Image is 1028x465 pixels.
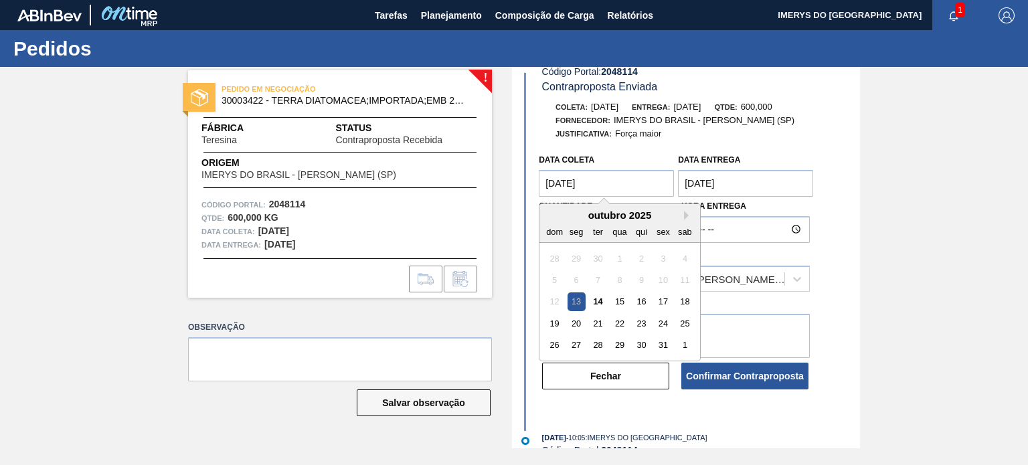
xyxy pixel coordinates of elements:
[228,212,278,223] strong: 600,000 KG
[542,434,566,442] span: [DATE]
[201,225,255,238] span: Data coleta:
[542,445,860,456] div: Código Portal:
[678,170,813,197] input: dd/mm/yyyy
[655,336,673,354] div: Choose sexta-feira, 31 de outubro de 2025
[545,336,564,354] div: Choose domingo, 26 de outubro de 2025
[545,293,564,311] div: Not available domingo, 12 de outubro de 2025
[589,314,607,333] div: Choose terça-feira, 21 de outubro de 2025
[568,271,586,289] div: Not available segunda-feira, 6 de outubro de 2025
[545,250,564,268] div: Not available domingo, 28 de setembro de 2025
[932,6,975,25] button: Notificações
[201,211,224,225] span: Qtde :
[632,223,651,241] div: qui
[684,211,693,220] button: Next Month
[555,103,588,111] span: Coleta:
[714,103,737,111] span: Qtde:
[17,9,82,21] img: TNhmsLtSVTkK8tSr43FrP2fwEKptu5GPRR3wAAAABJRU5ErkJggg==
[568,223,586,241] div: seg
[258,225,289,236] strong: [DATE]
[568,293,586,311] div: Not available segunda-feira, 13 de outubro de 2025
[539,155,594,165] label: Data coleta
[539,170,674,197] input: dd/mm/yyyy
[336,135,443,145] span: Contraproposta Recebida
[375,7,408,23] span: Tarefas
[568,336,586,354] div: Choose segunda-feira, 27 de outubro de 2025
[655,314,673,333] div: Choose sexta-feira, 24 de outubro de 2025
[545,271,564,289] div: Not available domingo, 5 de outubro de 2025
[999,7,1015,23] img: Logout
[741,102,772,112] span: 600,000
[611,293,629,311] div: Choose quarta-feira, 15 de outubro de 2025
[676,293,694,311] div: Choose sábado, 18 de outubro de 2025
[655,293,673,311] div: Choose sexta-feira, 17 de outubro de 2025
[632,271,651,289] div: Not available quinta-feira, 9 de outubro de 2025
[611,314,629,333] div: Choose quarta-feira, 22 de outubro de 2025
[601,66,638,77] strong: 2048114
[611,223,629,241] div: qua
[542,66,860,77] div: Código Portal:
[545,223,564,241] div: dom
[544,248,696,356] div: month 2025-10
[568,250,586,268] div: Not available segunda-feira, 29 de setembro de 2025
[676,271,694,289] div: Not available sábado, 11 de outubro de 2025
[555,130,612,138] span: Justificativa:
[269,199,306,209] strong: 2048114
[676,336,694,354] div: Choose sábado, 1 de novembro de 2025
[591,102,618,112] span: [DATE]
[188,318,492,337] label: Observação
[615,128,661,138] span: Força maior
[222,82,409,96] span: PEDIDO EM NEGOCIAÇÃO
[566,434,585,442] span: - 10:05
[222,96,464,106] span: 30003422 - TERRA DIATOMACEA;IMPORTADA;EMB 24KG
[632,103,670,111] span: Entrega:
[201,156,434,170] span: Origem
[676,314,694,333] div: Choose sábado, 25 de outubro de 2025
[601,445,638,456] strong: 2048114
[336,121,479,135] span: Status
[955,3,965,17] span: 1
[545,314,564,333] div: Choose domingo, 19 de outubro de 2025
[585,434,707,442] span: : IMERYS DO [GEOGRAPHIC_DATA]
[655,250,673,268] div: Not available sexta-feira, 3 de outubro de 2025
[201,170,396,180] span: IMERYS DO BRASIL - [PERSON_NAME] (SP)
[409,266,442,292] div: Ir para Composição de Carga
[444,266,477,292] div: Informar alteração no pedido
[611,271,629,289] div: Not available quarta-feira, 8 de outubro de 2025
[357,389,491,416] button: Salvar observação
[614,115,794,125] span: IMERYS DO BRASIL - [PERSON_NAME] (SP)
[495,7,594,23] span: Composição de Carga
[589,293,607,311] div: Choose terça-feira, 14 de outubro de 2025
[264,239,295,250] strong: [DATE]
[589,271,607,289] div: Not available terça-feira, 7 de outubro de 2025
[632,293,651,311] div: Choose quinta-feira, 16 de outubro de 2025
[632,336,651,354] div: Choose quinta-feira, 30 de outubro de 2025
[542,363,669,389] button: Fechar
[655,271,673,289] div: Not available sexta-feira, 10 de outubro de 2025
[655,223,673,241] div: sex
[13,41,251,56] h1: Pedidos
[608,7,653,23] span: Relatórios
[521,437,529,445] img: atual
[632,250,651,268] div: Not available quinta-feira, 2 de outubro de 2025
[681,197,810,216] label: Hora Entrega
[589,250,607,268] div: Not available terça-feira, 30 de setembro de 2025
[632,314,651,333] div: Choose quinta-feira, 23 de outubro de 2025
[676,223,694,241] div: sab
[568,314,586,333] div: Choose segunda-feira, 20 de outubro de 2025
[673,102,701,112] span: [DATE]
[201,135,237,145] span: Teresina
[539,201,592,211] label: Quantidade
[555,116,610,124] span: Fornecedor:
[542,81,658,92] span: Contraproposta Enviada
[611,336,629,354] div: Choose quarta-feira, 29 de outubro de 2025
[539,209,700,221] div: outubro 2025
[201,121,279,135] span: Fábrica
[421,7,482,23] span: Planejamento
[201,198,266,211] span: Código Portal:
[611,250,629,268] div: Not available quarta-feira, 1 de outubro de 2025
[676,250,694,268] div: Not available sábado, 4 de outubro de 2025
[589,336,607,354] div: Choose terça-feira, 28 de outubro de 2025
[678,155,740,165] label: Data Entrega
[589,223,607,241] div: ter
[191,89,208,106] img: status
